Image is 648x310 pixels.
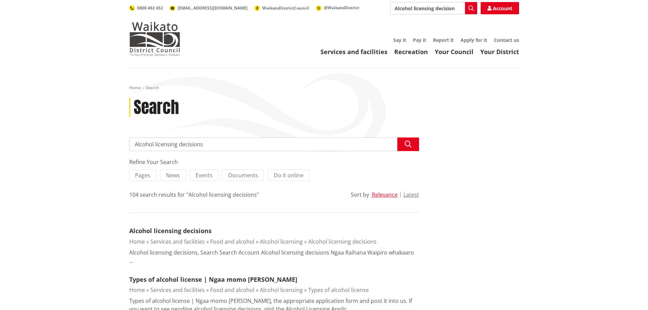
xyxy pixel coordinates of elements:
[260,238,303,245] a: Alcohol licensing
[228,172,258,179] span: Documents
[308,286,369,294] a: Types of alcohol license
[324,5,359,11] span: @WaikatoDistrict
[150,238,205,245] a: Services and facilities
[135,172,150,179] span: Pages
[129,85,141,91] a: Home
[129,227,212,235] a: Alcohol licensing decisions
[372,192,398,198] button: Relevance
[129,5,163,11] a: 0800 492 452
[134,98,179,117] h1: Search
[413,37,426,43] a: Pay it
[196,172,213,179] span: Events
[433,37,454,43] a: Report it
[129,248,419,265] p: Alcohol licensing decisions, Search Search Account Alcohol licensing decisions Ngaa Raihana Waipi...
[129,286,145,294] a: Home
[316,5,359,11] a: @WaikatoDistrict
[494,37,519,43] a: Contact us
[129,191,259,199] div: 104 search results for "Alcohol licensing decisions"
[308,238,377,245] a: Alcohol licensing decisions
[210,238,254,245] a: Food and alcohol
[320,48,387,56] a: Services and facilities
[178,5,248,11] span: [EMAIL_ADDRESS][DOMAIN_NAME]
[129,137,419,151] input: Search input
[480,48,519,56] a: Your District
[393,37,406,43] a: Say it
[166,172,180,179] span: News
[137,5,163,11] span: 0800 492 452
[254,5,309,11] a: WaikatoDistrictCouncil
[170,5,248,11] a: [EMAIL_ADDRESS][DOMAIN_NAME]
[394,48,428,56] a: Recreation
[481,2,519,14] a: Account
[351,191,369,199] div: Sort by
[260,286,303,294] a: Alcohol licensing
[129,275,297,283] a: Types of alcohol license | Ngaa momo [PERSON_NAME]
[210,286,254,294] a: Food and alcohol
[129,158,419,166] div: Refine Your Search
[146,85,159,91] span: Search
[150,286,205,294] a: Services and facilities
[390,2,477,14] input: Search input
[461,37,487,43] a: Apply for it
[435,48,473,56] a: Your Council
[129,238,145,245] a: Home
[262,5,309,11] span: WaikatoDistrictCouncil
[129,85,519,91] nav: breadcrumb
[129,22,180,56] img: Waikato District Council - Te Kaunihera aa Takiwaa o Waikato
[274,172,303,179] span: Do it online
[403,192,419,198] button: Latest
